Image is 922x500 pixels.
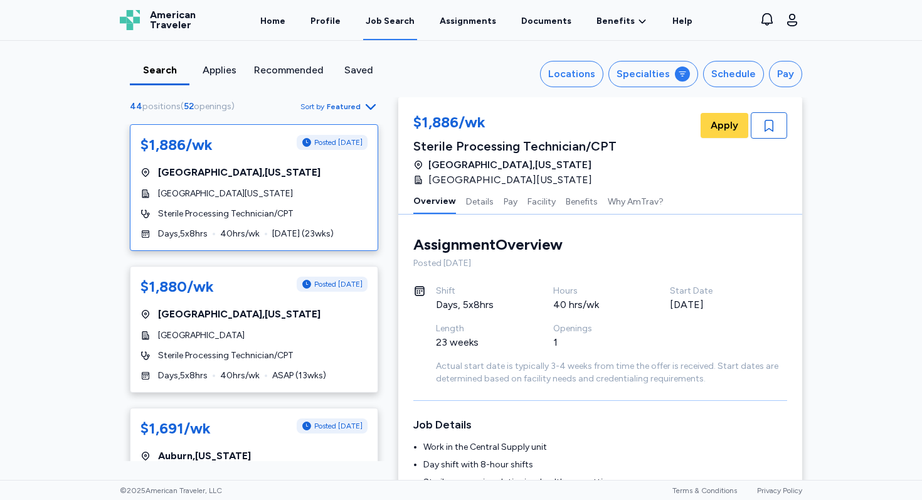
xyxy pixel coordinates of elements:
div: Posted [DATE] [413,257,787,270]
span: 40 hrs/wk [220,228,260,240]
div: [DATE] [670,297,757,312]
div: Shift [436,285,523,297]
span: 44 [130,101,142,112]
div: $1,886/wk [413,112,617,135]
div: 23 weeks [436,335,523,350]
button: Overview [413,188,456,214]
span: openings [194,101,231,112]
button: Details [466,188,494,214]
button: Benefits [566,188,598,214]
span: [GEOGRAPHIC_DATA] [158,329,245,342]
span: Sort by [300,102,324,112]
div: Length [436,322,523,335]
div: Hours [553,285,640,297]
span: Auburn , [US_STATE] [158,449,251,464]
button: Specialties [608,61,698,87]
li: Sterile processing duties in a healthcare setting [423,476,787,489]
span: Sterile Processing Technician/CPT [158,349,294,362]
a: Job Search [363,1,417,40]
img: Logo [120,10,140,30]
button: Facility [527,188,556,214]
div: $1,691/wk [140,418,211,439]
span: Posted [DATE] [314,421,363,431]
a: Benefits [596,15,647,28]
div: Sterile Processing Technician/CPT [413,137,617,155]
div: Search [135,63,184,78]
div: Openings [553,322,640,335]
span: Posted [DATE] [314,279,363,289]
span: ASAP ( 13 wks) [272,370,326,382]
span: [GEOGRAPHIC_DATA] , [US_STATE] [158,307,321,322]
div: Saved [334,63,383,78]
span: 40 hrs/wk [220,370,260,382]
a: Privacy Policy [757,486,802,495]
div: 40 hrs/wk [553,297,640,312]
span: [GEOGRAPHIC_DATA][US_STATE] [158,188,293,200]
button: Apply [701,113,748,138]
div: Schedule [711,66,756,82]
span: positions [142,101,181,112]
span: [GEOGRAPHIC_DATA] , [US_STATE] [428,157,591,173]
div: Actual start date is typically 3-4 weeks from time the offer is received. Start dates are determi... [436,360,787,385]
span: Days , 5 x 8 hrs [158,228,208,240]
span: [GEOGRAPHIC_DATA] , [US_STATE] [158,165,321,180]
span: Featured [327,102,361,112]
div: Start Date [670,285,757,297]
span: American Traveler [150,10,196,30]
div: Days, 5x8hrs [436,297,523,312]
span: 52 [184,101,194,112]
button: Schedule [703,61,764,87]
div: Recommended [254,63,324,78]
button: Why AmTrav? [608,188,664,214]
div: 1 [553,335,640,350]
li: Day shift with 8-hour shifts [423,459,787,471]
span: Benefits [596,15,635,28]
span: Posted [DATE] [314,137,363,147]
div: ( ) [130,100,240,113]
button: Locations [540,61,603,87]
li: Work in the Central Supply unit [423,441,787,454]
span: [GEOGRAPHIC_DATA][US_STATE] [428,173,592,188]
div: Applies [194,63,244,78]
div: Pay [777,66,794,82]
button: Pay [769,61,802,87]
button: Sort byFeatured [300,99,378,114]
div: Job Search [366,15,415,28]
div: $1,880/wk [140,277,214,297]
span: Apply [711,118,738,133]
div: $1,886/wk [140,135,213,155]
button: Pay [504,188,517,214]
a: Terms & Conditions [672,486,737,495]
span: © 2025 American Traveler, LLC [120,486,222,496]
div: Specialties [617,66,670,82]
span: Days , 5 x 8 hrs [158,370,208,382]
h3: Job Details [413,416,787,434]
div: Locations [548,66,595,82]
span: [DATE] ( 23 wks) [272,228,334,240]
span: Sterile Processing Technician/CPT [158,208,294,220]
div: Assignment Overview [413,235,563,255]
